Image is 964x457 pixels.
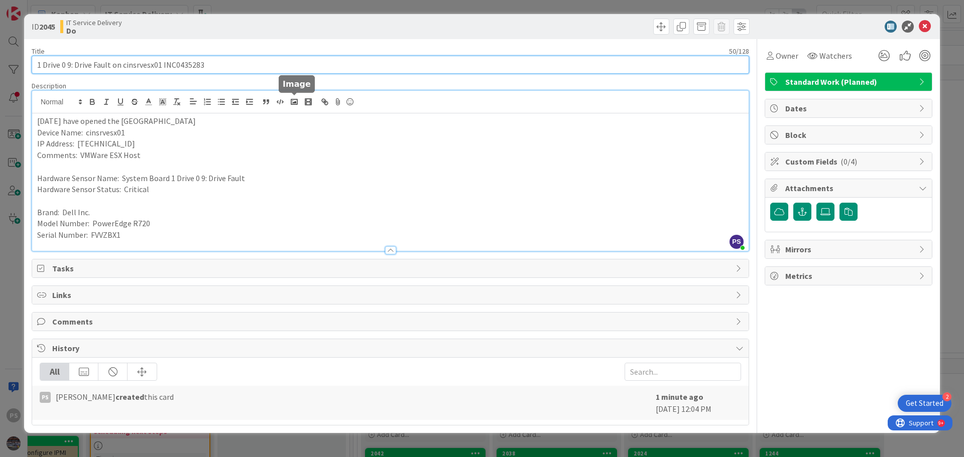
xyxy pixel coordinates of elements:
span: Support [21,2,46,14]
div: [DATE] 12:04 PM [656,391,741,415]
b: 1 minute ago [656,392,703,402]
span: History [52,342,731,354]
span: Mirrors [785,243,914,255]
span: Description [32,81,66,90]
span: Tasks [52,262,731,274]
span: IT Service Delivery [66,19,122,27]
p: Brand: Dell Inc. [37,207,744,218]
span: Attachments [785,182,914,194]
span: Links [52,289,731,301]
p: Device Name: cinsrvesx01 [37,127,744,138]
span: ID [32,21,55,33]
label: Title [32,47,45,56]
p: Hardware Sensor Name: System Board 1 Drive 0 9: Drive Fault [37,173,744,184]
p: IP Address: [TECHNICAL_ID] [37,138,744,149]
input: type card name here... [32,56,749,74]
div: PS [40,392,51,403]
span: Custom Fields [785,156,914,168]
b: Do [66,27,122,35]
span: [PERSON_NAME] this card [56,391,174,403]
h5: Image [283,79,311,89]
div: 2 [942,392,951,401]
input: Search... [625,363,741,381]
span: Standard Work (Planned) [785,76,914,88]
span: Owner [776,50,798,62]
div: 9+ [51,4,56,12]
p: Serial Number: FVVZBX1 [37,229,744,241]
span: Dates [785,102,914,114]
b: created [115,392,144,402]
span: Metrics [785,270,914,282]
p: Model Number: PowerEdge R720 [37,218,744,229]
span: ( 0/4 ) [840,157,857,167]
div: Open Get Started checklist, remaining modules: 2 [898,395,951,412]
span: Comments [52,316,731,328]
p: Hardware Sensor Status: Critical [37,184,744,195]
div: Get Started [906,398,943,408]
span: PS [730,235,744,249]
div: All [40,363,69,380]
span: Watchers [819,50,852,62]
b: 2045 [39,22,55,32]
p: [DATE] have opened the [GEOGRAPHIC_DATA] [37,115,744,127]
div: 50 / 128 [48,47,749,56]
p: Comments: VMWare ESX Host [37,149,744,161]
span: Block [785,129,914,141]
